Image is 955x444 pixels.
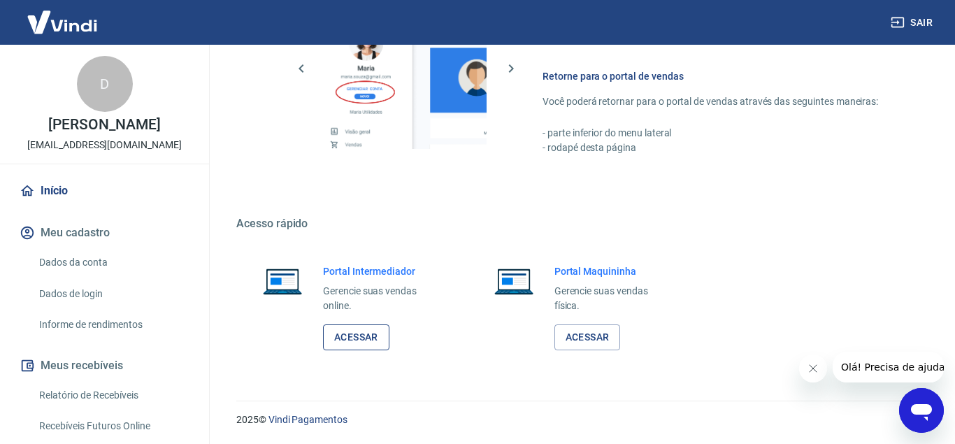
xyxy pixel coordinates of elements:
h6: Portal Intermediador [323,264,443,278]
a: Recebíveis Futuros Online [34,412,192,441]
h6: Retorne para o portal de vendas [543,69,888,83]
h5: Acesso rápido [236,217,921,231]
a: Vindi Pagamentos [268,414,347,425]
a: Dados da conta [34,248,192,277]
button: Meus recebíveis [17,350,192,381]
button: Meu cadastro [17,217,192,248]
iframe: Botão para abrir a janela de mensagens [899,388,944,433]
p: [EMAIL_ADDRESS][DOMAIN_NAME] [27,138,182,152]
a: Relatório de Recebíveis [34,381,192,410]
a: Dados de login [34,280,192,308]
a: Acessar [323,324,389,350]
a: Acessar [554,324,621,350]
img: Imagem de um notebook aberto [484,264,543,298]
p: 2025 © [236,413,921,427]
p: Você poderá retornar para o portal de vendas através das seguintes maneiras: [543,94,888,109]
p: [PERSON_NAME] [48,117,160,132]
img: Vindi [17,1,108,43]
button: Sair [888,10,938,36]
a: Informe de rendimentos [34,310,192,339]
iframe: Mensagem da empresa [833,352,944,382]
p: Gerencie suas vendas online. [323,284,443,313]
h6: Portal Maquininha [554,264,674,278]
div: D [77,56,133,112]
p: - rodapé desta página [543,141,888,155]
span: Olá! Precisa de ajuda? [8,10,117,21]
iframe: Fechar mensagem [799,355,827,382]
a: Início [17,176,192,206]
p: Gerencie suas vendas física. [554,284,674,313]
p: - parte inferior do menu lateral [543,126,888,141]
img: Imagem de um notebook aberto [253,264,312,298]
